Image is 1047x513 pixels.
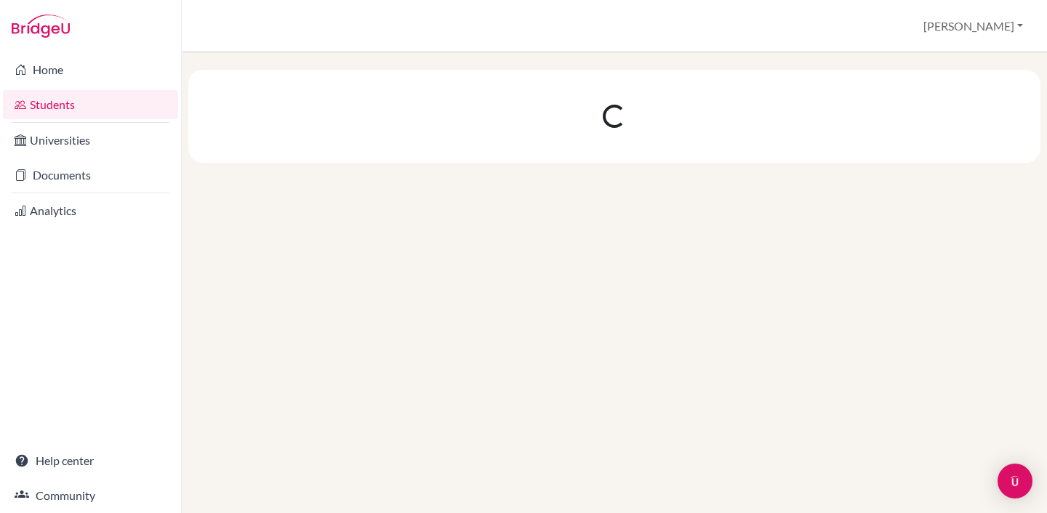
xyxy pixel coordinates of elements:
[3,126,178,155] a: Universities
[917,12,1030,40] button: [PERSON_NAME]
[3,446,178,475] a: Help center
[3,196,178,225] a: Analytics
[3,90,178,119] a: Students
[12,15,70,38] img: Bridge-U
[3,55,178,84] a: Home
[3,161,178,190] a: Documents
[3,481,178,510] a: Community
[998,464,1032,498] div: Open Intercom Messenger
